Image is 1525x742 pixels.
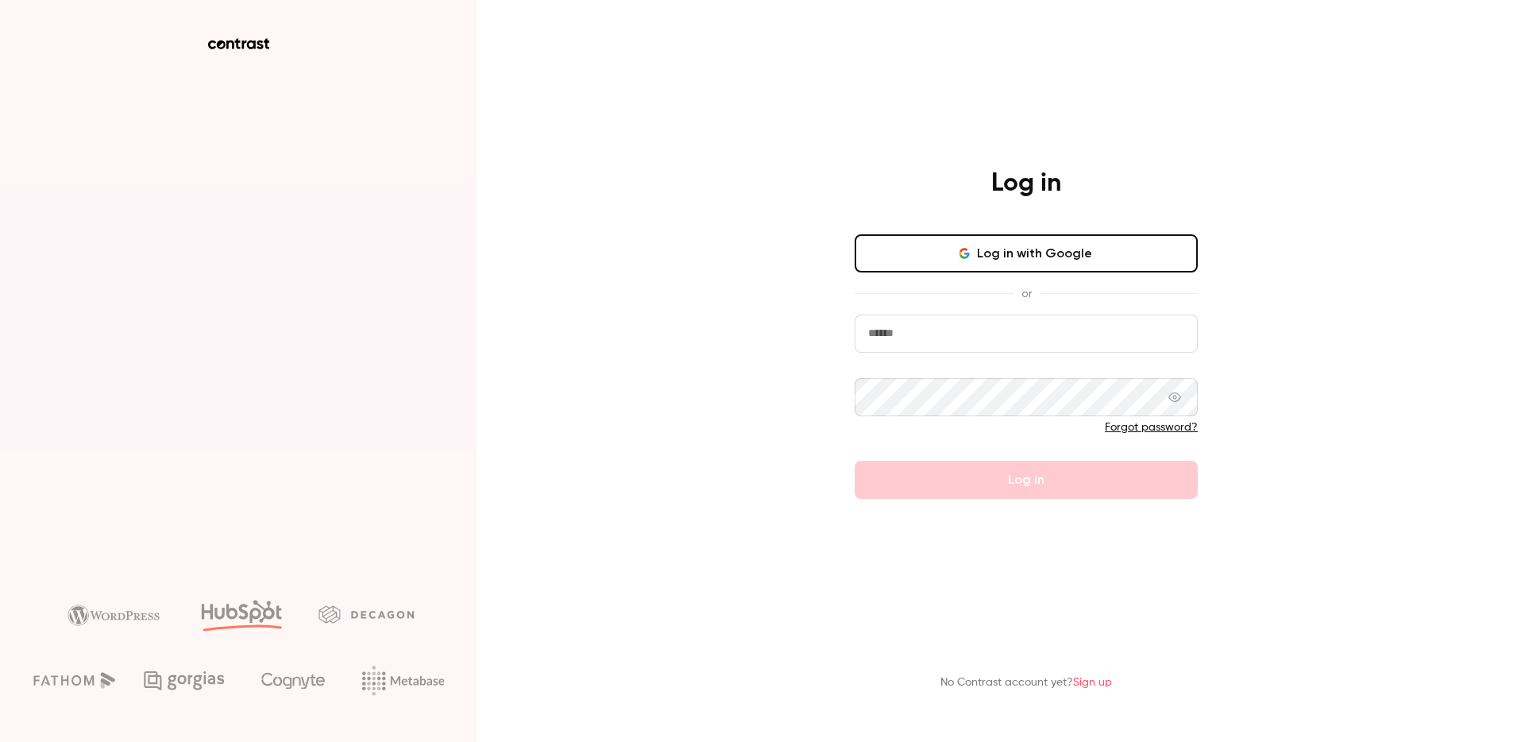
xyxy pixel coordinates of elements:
[991,168,1061,199] h4: Log in
[1013,285,1040,302] span: or
[319,605,414,623] img: decagon
[940,674,1112,691] p: No Contrast account yet?
[1073,677,1112,688] a: Sign up
[855,234,1198,272] button: Log in with Google
[1105,422,1198,433] a: Forgot password?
